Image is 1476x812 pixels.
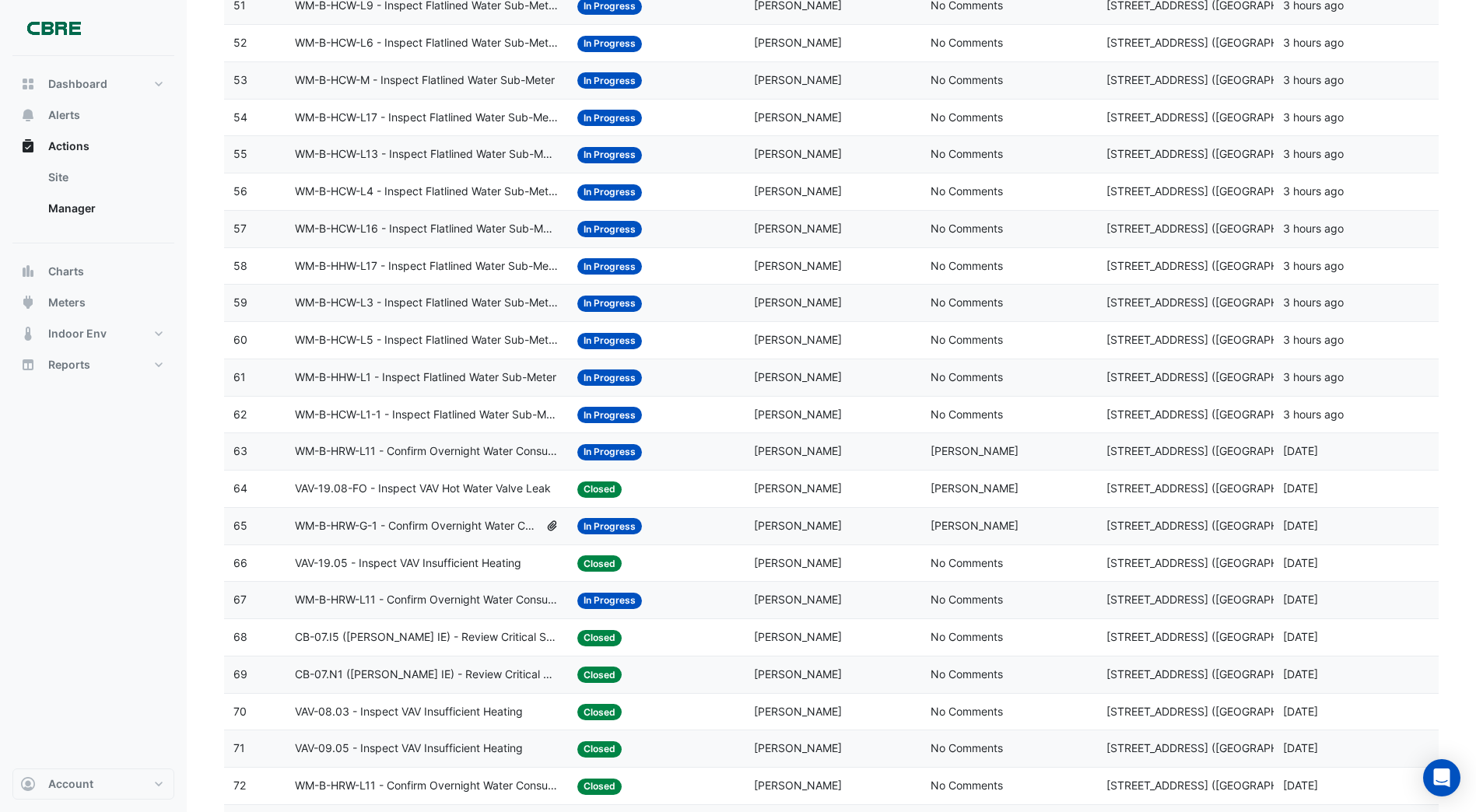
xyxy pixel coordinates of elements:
span: 70 [233,705,247,718]
span: [PERSON_NAME] [754,333,842,346]
span: 63 [233,444,247,457]
span: Closed [577,704,622,720]
span: 2025-08-11T10:12:09.379 [1283,222,1344,235]
span: WM-B-HRW-L11 - Confirm Overnight Water Consumption [295,777,559,795]
span: [PERSON_NAME] [754,184,842,198]
span: WM-B-HRW-G-1 - Confirm Overnight Water Consumption [295,517,538,535]
a: Site [36,162,174,193]
button: Account [12,768,174,800]
span: [STREET_ADDRESS] ([GEOGRAPHIC_DATA]) [1106,36,1328,49]
span: No Comments [931,779,1003,792]
span: [STREET_ADDRESS] ([GEOGRAPHIC_DATA]) [1106,110,1328,124]
span: Alerts [48,107,80,123]
span: No Comments [931,73,1003,86]
button: Reports [12,349,174,380]
span: 2025-08-07T09:44:28.367 [1283,519,1318,532]
span: 2025-08-11T10:11:33.430 [1283,370,1344,383]
span: In Progress [577,36,642,52]
span: [STREET_ADDRESS] ([GEOGRAPHIC_DATA]) [1106,147,1328,160]
span: 69 [233,667,247,681]
button: Alerts [12,100,174,131]
span: In Progress [577,221,642,237]
span: 2025-08-08T06:53:57.137 [1283,444,1318,457]
span: VAV-09.05 - Inspect VAV Insufficient Heating [295,740,523,758]
span: In Progress [577,110,642,126]
span: 71 [233,741,245,754]
span: [PERSON_NAME] [754,593,842,606]
span: 2025-08-11T10:11:42.382 [1283,333,1344,346]
span: [PERSON_NAME] [754,110,842,124]
span: [STREET_ADDRESS] ([GEOGRAPHIC_DATA]) [1106,73,1328,86]
span: 67 [233,593,247,606]
a: Manager [36,193,174,224]
span: [PERSON_NAME] [754,741,842,754]
span: 2025-08-11T10:11:52.408 [1283,296,1344,309]
span: WM-B-HRW-L11 - Confirm Overnight Water Consumption [295,443,559,460]
span: In Progress [577,333,642,349]
app-icon: Meters [20,295,36,310]
span: No Comments [931,147,1003,160]
span: No Comments [931,630,1003,643]
span: VAV-08.03 - Inspect VAV Insufficient Heating [295,703,523,721]
span: In Progress [577,258,642,275]
span: 2025-08-06T07:42:48.659 [1283,667,1318,681]
button: Meters [12,287,174,318]
span: 2025-08-11T10:12:01.667 [1283,259,1344,272]
button: Indoor Env [12,318,174,349]
span: 68 [233,630,247,643]
span: CB-07.N1 ([PERSON_NAME] IE) - Review Critical Sensor Outside Range [295,666,559,684]
span: [STREET_ADDRESS] ([GEOGRAPHIC_DATA]) [1106,408,1328,421]
span: [PERSON_NAME] [754,444,842,457]
span: [STREET_ADDRESS] ([GEOGRAPHIC_DATA]) [1106,556,1328,569]
div: Open Intercom Messenger [1423,759,1460,796]
span: 2025-08-11T10:12:39.628 [1283,73,1344,86]
span: No Comments [931,408,1003,421]
span: Closed [577,630,622,646]
app-icon: Charts [20,264,36,279]
span: Indoor Env [48,326,107,341]
span: [STREET_ADDRESS] ([GEOGRAPHIC_DATA]) [1106,370,1328,383]
span: [STREET_ADDRESS] ([GEOGRAPHIC_DATA]) [1106,667,1328,681]
span: No Comments [931,667,1003,681]
span: WM-B-HCW-L16 - Inspect Flatlined Water Sub-Meter [295,220,559,238]
span: No Comments [931,333,1003,346]
span: WM-B-HCW-L4 - Inspect Flatlined Water Sub-Meter [295,183,559,201]
span: [PERSON_NAME] [754,630,842,643]
img: Company Logo [19,12,89,44]
span: [STREET_ADDRESS] ([GEOGRAPHIC_DATA]) [1106,259,1328,272]
span: [STREET_ADDRESS] ([GEOGRAPHIC_DATA]) [1106,222,1328,235]
span: In Progress [577,444,642,460]
span: Charts [48,264,84,279]
span: 56 [233,184,247,198]
span: In Progress [577,407,642,423]
span: No Comments [931,705,1003,718]
span: 54 [233,110,247,124]
span: 61 [233,370,246,383]
span: Closed [577,779,622,795]
span: [STREET_ADDRESS] ([GEOGRAPHIC_DATA]) [1106,296,1328,309]
button: Actions [12,131,174,162]
span: Meters [48,295,86,310]
span: 64 [233,481,247,495]
span: In Progress [577,369,642,386]
span: 2025-08-11T10:12:16.922 [1283,184,1344,198]
span: No Comments [931,184,1003,198]
span: No Comments [931,296,1003,309]
span: 53 [233,73,247,86]
span: 60 [233,333,247,346]
span: [STREET_ADDRESS] ([GEOGRAPHIC_DATA]) [1106,444,1328,457]
span: 58 [233,259,247,272]
app-icon: Indoor Env [20,326,36,341]
span: Dashboard [48,76,107,92]
span: Closed [577,481,622,498]
span: [PERSON_NAME] [931,519,1018,532]
span: Reports [48,357,90,373]
span: [STREET_ADDRESS] ([GEOGRAPHIC_DATA]) [1106,593,1328,606]
span: [STREET_ADDRESS] ([GEOGRAPHIC_DATA]) [1106,333,1328,346]
span: [PERSON_NAME] [754,36,842,49]
app-icon: Dashboard [20,76,36,92]
span: 2025-08-11T10:12:47.983 [1283,36,1344,49]
span: 2025-08-06T07:42:28.118 [1283,741,1318,754]
span: [STREET_ADDRESS] ([GEOGRAPHIC_DATA]) [1106,741,1328,754]
span: In Progress [577,72,642,89]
